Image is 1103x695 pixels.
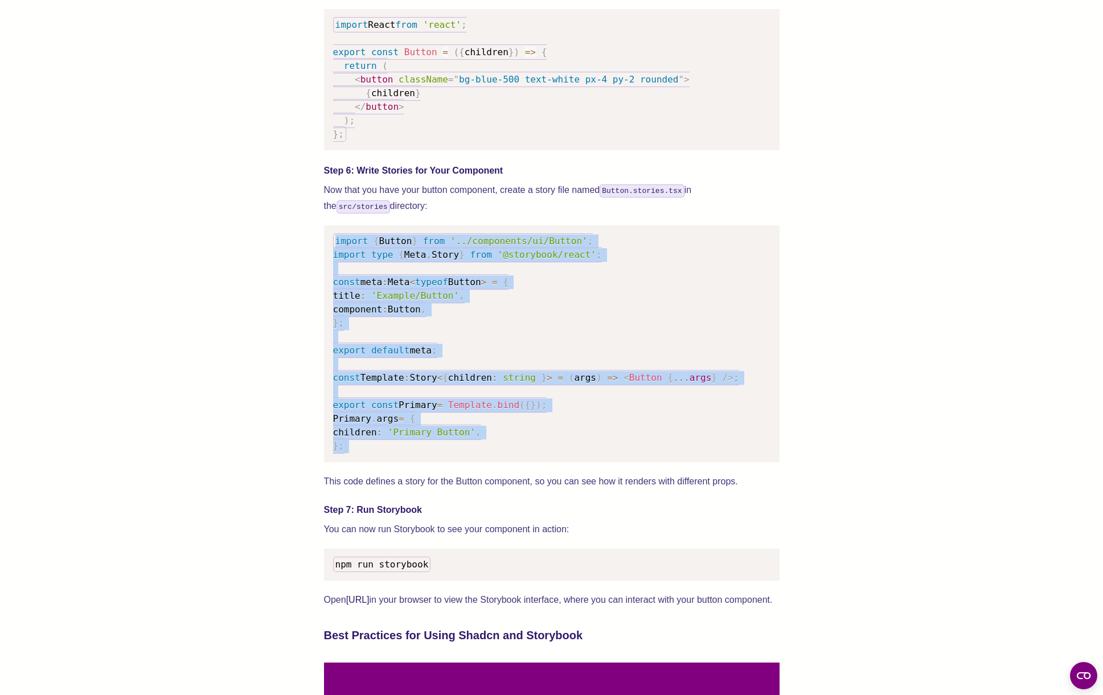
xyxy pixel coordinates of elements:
span: > [684,74,690,85]
span: ; [349,115,355,126]
span: . [371,413,377,424]
span: { [366,88,371,98]
span: ; [542,400,547,410]
span: : [382,304,388,315]
span: ... [673,372,690,383]
span: } [333,441,339,451]
span: import [333,249,366,260]
span: { [399,249,404,260]
a: [URL] [346,595,370,604]
span: ; [338,318,344,328]
span: = [399,413,404,424]
span: : [492,372,498,383]
span: return [344,60,377,71]
span: < [409,277,415,287]
span: < [437,372,443,383]
span: , [459,290,465,301]
p: Now that you have your button component, create a story file named in the directory: [324,182,780,214]
span: Meta [404,249,427,260]
span: < [355,74,360,85]
span: . [492,400,498,410]
span: > [547,372,552,383]
span: ) [514,47,519,57]
span: Button [448,277,481,287]
span: Primary [399,400,437,410]
span: args [574,372,596,383]
span: const [333,277,360,287]
span: '../components/ui/Button' [450,236,588,246]
span: Template [448,400,492,410]
span: button [360,74,393,85]
code: Button.stories.tsx [600,184,684,198]
span: from [423,236,445,246]
span: ; [338,441,344,451]
span: component [333,304,383,315]
span: { [374,236,379,246]
span: { [667,372,673,383]
span: children [448,372,492,383]
span: > [399,101,404,112]
span: = [558,372,564,383]
span: ( [569,372,575,383]
span: Primary [333,413,371,424]
span: Story [409,372,437,383]
span: } [333,129,339,139]
span: 'react' [423,19,461,30]
span: bg-blue-500 text-white px-4 py-2 rounded [459,74,678,85]
span: children [371,88,415,98]
button: Open CMP widget [1070,662,1097,689]
span: string [503,372,536,383]
span: ( [453,47,459,57]
span: : [404,372,410,383]
span: import [335,19,368,30]
span: ; [588,236,593,246]
span: Template [360,372,404,383]
span: npm run storybook [335,559,429,570]
span: meta [409,345,432,356]
span: title [333,290,360,301]
span: const [371,400,399,410]
span: } [542,372,547,383]
p: Open in your browser to view the Storybook interface, where you can interact with your button com... [324,592,780,608]
span: < [624,372,629,383]
p: This code defines a story for the Button component, so you can see how it renders with different ... [324,474,780,490]
span: ( [382,60,388,71]
span: , [475,427,481,438]
span: Button [404,47,437,57]
span: /> [723,372,733,383]
span: button [366,101,399,112]
span: ) [344,115,350,126]
code: src/stories [337,200,390,213]
span: args [690,372,712,383]
span: args [377,413,399,424]
span: , [426,249,432,260]
span: } [711,372,717,383]
span: type [371,249,393,260]
span: : [377,427,383,438]
span: Story [432,249,459,260]
span: children [465,47,509,57]
span: Button [388,304,421,315]
span: const [333,372,360,383]
span: Button [629,372,662,383]
span: from [470,249,492,260]
span: { [459,47,465,57]
span: } [459,249,465,260]
h4: Step 7: Run Storybook [324,503,780,517]
span: > [481,277,487,287]
span: default [371,345,409,356]
span: ) [596,372,602,383]
span: { [525,400,531,410]
span: className [399,74,448,85]
span: } [415,88,421,98]
span: const [371,47,399,57]
span: export [333,47,366,57]
h4: Step 6: Write Stories for Your Component [324,164,780,178]
span: { [542,47,547,57]
span: { [409,413,415,424]
span: { [442,372,448,383]
span: Meta [388,277,410,287]
span: : [360,290,366,301]
span: React [368,19,395,30]
span: ; [461,19,467,30]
